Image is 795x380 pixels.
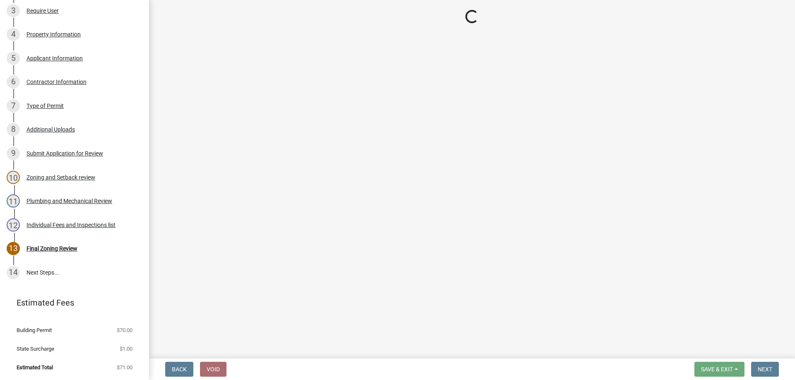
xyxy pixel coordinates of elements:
[694,362,744,377] button: Save & Exit
[7,171,20,184] div: 10
[117,327,132,333] span: $70.00
[26,198,112,204] div: Plumbing and Mechanical Review
[17,327,52,333] span: Building Permit
[117,365,132,370] span: $71.00
[17,365,53,370] span: Estimated Total
[7,147,20,160] div: 9
[17,346,54,351] span: State Surcharge
[701,366,733,373] span: Save & Exit
[200,362,226,377] button: Void
[26,174,95,180] div: Zoning and Setback review
[26,151,103,156] div: Submit Application for Review
[7,294,136,311] a: Estimated Fees
[7,123,20,136] div: 8
[120,346,132,351] span: $1.00
[7,218,20,232] div: 12
[751,362,779,377] button: Next
[7,28,20,41] div: 4
[26,79,87,85] div: Contractor Information
[7,75,20,88] div: 6
[172,366,187,373] span: Back
[7,52,20,65] div: 5
[26,31,81,37] div: Property Information
[7,4,20,17] div: 3
[26,246,77,251] div: Final Zoning Review
[7,242,20,255] div: 13
[7,99,20,112] div: 7
[165,362,193,377] button: Back
[26,55,83,61] div: Applicant Information
[26,103,64,109] div: Type of Permit
[7,194,20,208] div: 11
[758,366,772,373] span: Next
[7,266,20,279] div: 14
[26,127,75,132] div: Additional Uploads
[26,222,116,228] div: Individual Fees and Inspections list
[26,8,59,14] div: Require User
